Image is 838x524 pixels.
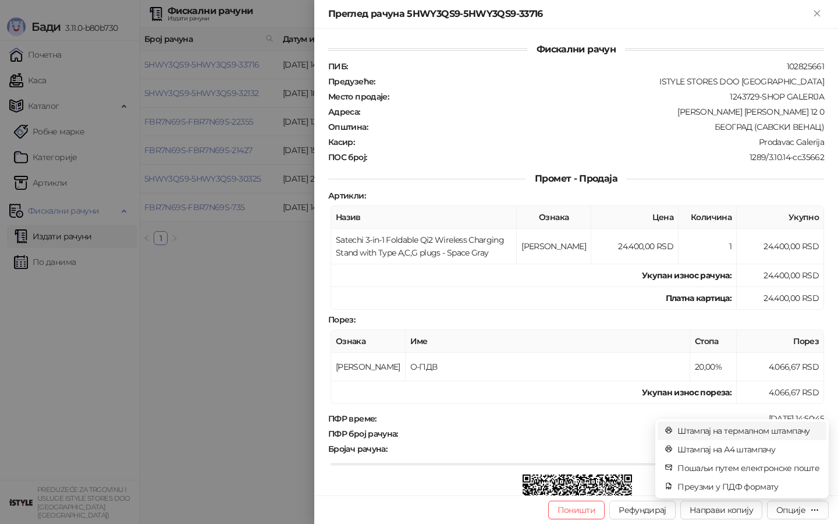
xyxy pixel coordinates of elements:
[737,264,824,287] td: 24.400,00 RSD
[525,173,627,184] span: Промет - Продаја
[328,137,354,147] strong: Касир :
[679,229,737,264] td: 1
[767,501,829,519] button: Опције
[406,353,690,381] td: О-ПДВ
[328,314,355,325] strong: Порез :
[737,229,824,264] td: 24.400,00 RSD
[776,505,805,515] div: Опције
[591,229,679,264] td: 24.400,00 RSD
[737,206,824,229] th: Укупно
[361,107,825,117] div: [PERSON_NAME] [PERSON_NAME] 12 0
[328,122,368,132] strong: Општина :
[331,206,517,229] th: Назив
[680,501,762,519] button: Направи копију
[609,501,676,519] button: Рефундирај
[328,76,375,87] strong: Предузеће :
[591,206,679,229] th: Цена
[356,137,825,147] div: Prodavac Galerija
[517,229,591,264] td: [PERSON_NAME]
[328,107,360,117] strong: Адреса :
[548,501,605,519] button: Поништи
[690,353,737,381] td: 20,00%
[331,353,406,381] td: [PERSON_NAME]
[737,381,824,404] td: 4.066,67 RSD
[666,293,732,303] strong: Платна картица :
[737,287,824,310] td: 24.400,00 RSD
[517,206,591,229] th: Ознака
[527,44,625,55] span: Фискални рачун
[390,91,825,102] div: 1243729-SHOP GALERIJA
[810,7,824,21] button: Close
[399,429,825,439] div: 5HWY3QS9-5HWY3QS9-33716
[368,152,825,162] div: 1289/3.10.14-cc35662
[677,443,819,456] span: Штампај на А4 штампачу
[328,91,389,102] strong: Место продаје :
[378,413,825,424] div: [DATE] 14:50:45
[328,429,398,439] strong: ПФР број рачуна :
[328,7,810,21] div: Преглед рачуна 5HWY3QS9-5HWY3QS9-33716
[677,462,819,475] span: Пошаљи путем електронске поште
[677,424,819,437] span: Штампај на термалном штампачу
[328,444,387,454] strong: Бројач рачуна :
[406,330,690,353] th: Име
[369,122,825,132] div: БЕОГРАД (САВСКИ ВЕНАЦ)
[737,330,824,353] th: Порез
[328,61,347,72] strong: ПИБ :
[328,190,365,201] strong: Артикли :
[377,76,825,87] div: ISTYLE STORES DOO [GEOGRAPHIC_DATA]
[328,152,367,162] strong: ПОС број :
[737,353,824,381] td: 4.066,67 RSD
[349,61,825,72] div: 102825661
[642,270,732,281] strong: Укупан износ рачуна :
[331,330,406,353] th: Ознака
[328,413,377,424] strong: ПФР време :
[331,229,517,264] td: Satechi 3-in-1 Foldable Qi2 Wireless Charging Stand with Type A,C,G plugs - Space Gray
[679,206,737,229] th: Количина
[388,444,825,454] div: 32700/33716ПП
[642,387,732,398] strong: Укупан износ пореза:
[690,330,737,353] th: Стопа
[690,505,753,515] span: Направи копију
[677,480,819,493] span: Преузми у ПДФ формату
